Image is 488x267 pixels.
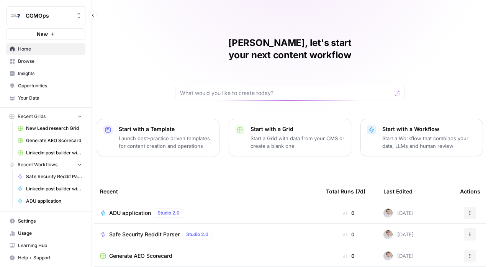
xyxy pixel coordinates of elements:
[6,55,85,67] a: Browse
[383,208,393,218] img: gb5sba3xopuoyap1i3ljhgpw2lzq
[383,251,414,260] div: [DATE]
[326,181,365,202] div: Total Runs (7d)
[100,252,314,260] a: Generate AEO Scorecard
[6,43,85,55] a: Home
[157,210,180,216] span: Studio 2.0
[109,231,180,238] span: Safe Security Reddit Parser
[6,215,85,227] a: Settings
[229,119,351,156] button: Start with a GridStart a Grid with data from your CMS or create a blank one
[6,28,85,40] button: New
[119,125,213,133] p: Start with a Template
[18,218,82,224] span: Settings
[383,230,414,239] div: [DATE]
[6,92,85,104] a: Your Data
[326,209,371,217] div: 0
[26,198,82,205] span: ADU application
[6,111,85,122] button: Recent Grids
[18,82,82,89] span: Opportunities
[26,185,82,192] span: Linkedin post builder with review
[6,80,85,92] a: Opportunities
[18,254,82,261] span: Help + Support
[18,230,82,237] span: Usage
[186,231,208,238] span: Studio 2.0
[18,46,82,52] span: Home
[18,242,82,249] span: Learning Hub
[14,147,85,159] a: Linkedin post builder with review Grid
[18,58,82,65] span: Browse
[100,208,314,218] a: ADU applicationStudio 2.0
[460,181,480,202] div: Actions
[14,122,85,134] a: New Lead research Grid
[109,209,151,217] span: ADU application
[383,181,413,202] div: Last Edited
[360,119,483,156] button: Start with a WorkflowStart a Workflow that combines your data, LLMs and human review
[6,6,85,25] button: Workspace: CGMOps
[175,37,405,61] h1: [PERSON_NAME], let's start your next content workflow
[6,239,85,252] a: Learning Hub
[100,181,314,202] div: Recent
[382,134,477,150] p: Start a Workflow that combines your data, LLMs and human review
[382,125,477,133] p: Start with a Workflow
[383,251,393,260] img: gb5sba3xopuoyap1i3ljhgpw2lzq
[383,208,414,218] div: [DATE]
[18,113,46,120] span: Recent Grids
[109,252,172,260] span: Generate AEO Scorecard
[326,252,371,260] div: 0
[18,70,82,77] span: Insights
[6,252,85,264] button: Help + Support
[26,173,82,180] span: Safe Security Reddit Parser
[18,161,57,168] span: Recent Workflows
[180,89,391,97] input: What would you like to create today?
[119,134,213,150] p: Launch best-practice driven templates for content creation and operations
[26,137,82,144] span: Generate AEO Scorecard
[100,230,314,239] a: Safe Security Reddit ParserStudio 2.0
[37,30,48,38] span: New
[6,159,85,170] button: Recent Workflows
[26,12,72,20] span: CGMOps
[326,231,371,238] div: 0
[14,183,85,195] a: Linkedin post builder with review
[6,227,85,239] a: Usage
[6,67,85,80] a: Insights
[26,149,82,156] span: Linkedin post builder with review Grid
[97,119,219,156] button: Start with a TemplateLaunch best-practice driven templates for content creation and operations
[18,95,82,102] span: Your Data
[383,230,393,239] img: gb5sba3xopuoyap1i3ljhgpw2lzq
[14,195,85,207] a: ADU application
[251,134,345,150] p: Start a Grid with data from your CMS or create a blank one
[14,134,85,147] a: Generate AEO Scorecard
[26,125,82,132] span: New Lead research Grid
[9,9,23,23] img: CGMOps Logo
[251,125,345,133] p: Start with a Grid
[14,170,85,183] a: Safe Security Reddit Parser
